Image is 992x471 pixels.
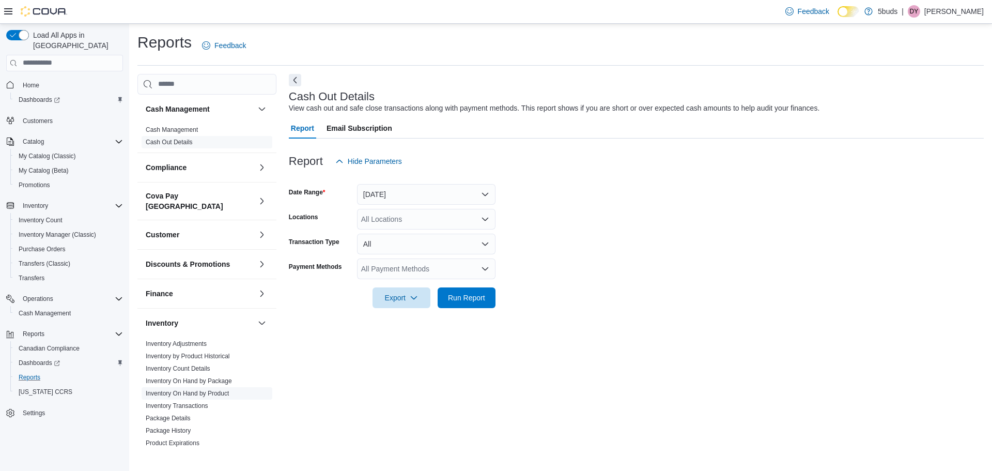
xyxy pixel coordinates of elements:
h3: Cash Management [146,104,210,114]
span: Reports [23,330,44,338]
span: Promotions [14,179,123,191]
span: Inventory Adjustments [146,340,207,348]
button: Hide Parameters [331,151,406,172]
span: Home [19,79,123,92]
button: Open list of options [481,265,489,273]
button: Reports [2,327,127,341]
a: Inventory by Product Historical [146,353,230,360]
button: Customer [256,229,268,241]
span: Customers [23,117,53,125]
a: Inventory On Hand by Package [146,377,232,385]
span: Catalog [19,135,123,148]
button: Transfers (Classic) [10,256,127,271]
p: | [902,5,904,18]
button: Inventory Count [10,213,127,227]
span: Transfers [14,272,123,284]
a: Settings [19,407,49,419]
a: Transfers (Classic) [14,257,74,270]
button: Compliance [146,162,254,173]
label: Locations [289,213,318,221]
button: Discounts & Promotions [256,258,268,270]
span: DY [910,5,919,18]
a: Feedback [198,35,250,56]
a: Inventory Count [14,214,67,226]
a: Transfers [14,272,49,284]
span: My Catalog (Beta) [14,164,123,177]
a: Product Expirations [146,439,199,447]
a: My Catalog (Beta) [14,164,73,177]
h3: Finance [146,288,173,299]
a: Inventory Transactions [146,402,208,409]
button: Canadian Compliance [10,341,127,356]
span: Inventory On Hand by Product [146,389,229,398]
span: My Catalog (Beta) [19,166,69,175]
h3: Compliance [146,162,187,173]
a: Inventory On Hand by Product [146,390,229,397]
input: Dark Mode [838,6,859,17]
button: Customer [146,230,254,240]
a: Cash Out Details [146,139,193,146]
button: Catalog [2,134,127,149]
span: Export [379,287,424,308]
span: My Catalog (Classic) [14,150,123,162]
h3: Cash Out Details [289,90,375,103]
a: Canadian Compliance [14,342,84,355]
a: Purchase Orders [14,243,70,255]
span: Customers [19,114,123,127]
span: Inventory [23,202,48,210]
label: Date Range [289,188,326,196]
label: Transaction Type [289,238,339,246]
button: Cova Pay [GEOGRAPHIC_DATA] [256,195,268,207]
a: Cash Management [14,307,75,320]
span: Catalog [23,138,44,146]
span: Email Subscription [327,118,392,139]
h3: Discounts & Promotions [146,259,230,269]
button: Inventory [19,200,52,212]
span: Package History [146,427,191,435]
h3: Customer [146,230,179,240]
button: Customers [2,113,127,128]
nav: Complex example [6,73,123,448]
span: Canadian Compliance [14,342,123,355]
button: Catalog [19,135,48,148]
button: Compliance [256,161,268,174]
button: Operations [19,293,57,305]
div: View cash out and safe close transactions along with payment methods. This report shows if you ar... [289,103,820,114]
h1: Reports [137,32,192,53]
button: Reports [19,328,49,340]
button: Promotions [10,178,127,192]
span: Canadian Compliance [19,344,80,353]
a: Inventory Manager (Classic) [14,229,100,241]
span: Report [291,118,314,139]
button: Discounts & Promotions [146,259,254,269]
span: Transfers (Classic) [14,257,123,270]
button: Inventory [256,317,268,329]
button: Reports [10,370,127,385]
a: Dashboards [10,93,127,107]
span: Inventory Manager (Classic) [14,229,123,241]
a: Inventory Adjustments [146,340,207,347]
span: Cash Out Details [146,138,193,146]
span: Inventory by Product Historical [146,352,230,360]
span: Purchase Orders [14,243,123,255]
span: Home [23,81,39,89]
button: Finance [256,287,268,300]
img: Cova [21,6,67,17]
button: Home [2,78,127,93]
span: Washington CCRS [14,386,123,398]
span: Cash Management [19,309,71,317]
button: Transfers [10,271,127,285]
a: [US_STATE] CCRS [14,386,76,398]
button: [US_STATE] CCRS [10,385,127,399]
span: Transfers [19,274,44,282]
span: My Catalog (Classic) [19,152,76,160]
span: Settings [19,406,123,419]
span: Inventory Count Details [146,364,210,373]
button: Cash Management [146,104,254,114]
span: Inventory Transactions [146,402,208,410]
a: Dashboards [14,94,64,106]
span: Reports [19,373,40,382]
a: Reports [14,371,44,384]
